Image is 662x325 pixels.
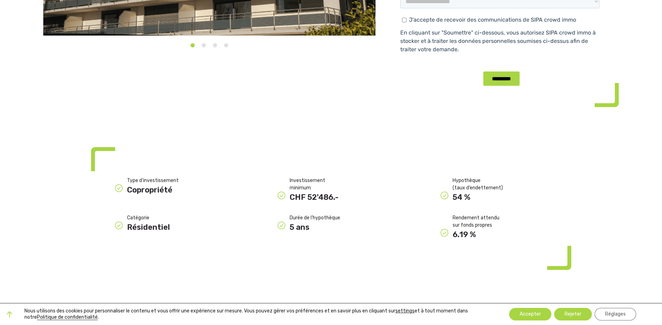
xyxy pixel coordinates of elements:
[24,308,488,320] p: Nous utilisons des cookies pour personnaliser le contenu et vous offrir une expérience sur mesure...
[200,42,207,49] button: 2
[395,308,415,314] button: settings
[554,308,592,320] button: Rejeter
[127,184,222,196] div: Copropriété
[595,308,636,320] button: Réglages
[290,191,385,203] div: CHF 52'486.-
[290,177,385,191] div: Investissement minimum
[509,308,551,320] button: Accepter
[547,246,571,270] img: bottom-right-green.png
[290,221,385,233] div: 5 ans
[223,42,230,49] button: 4
[37,314,98,320] a: Politique de confidentialité
[189,42,196,49] button: 1
[91,147,115,171] img: top-left-green.png
[453,214,548,229] div: Rendement attendu sur fonds propres
[453,229,548,240] div: 6.19 %
[127,177,222,184] div: Type d’investissement
[290,214,385,221] div: Durée de l’hypothèque
[453,191,548,203] div: 54 %
[91,301,571,319] h2: Détails du bien
[127,221,222,233] div: Résidentiel
[127,214,222,221] div: Catégorie
[211,42,218,49] button: 3
[453,177,548,191] div: Hypothèque (taux d’endettement)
